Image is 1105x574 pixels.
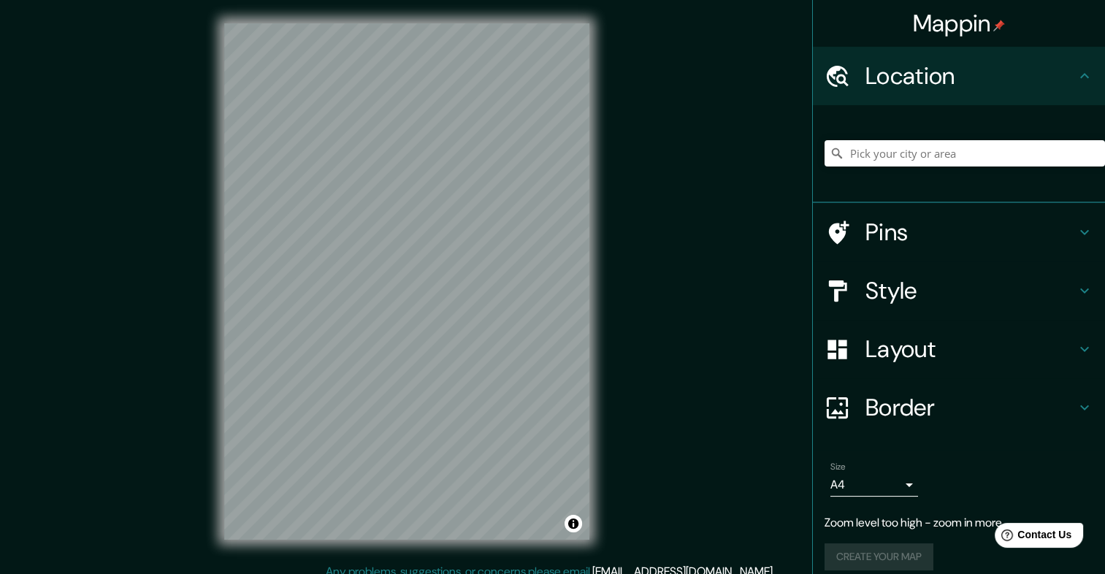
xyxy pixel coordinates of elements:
[865,61,1076,91] h4: Location
[865,393,1076,422] h4: Border
[813,203,1105,261] div: Pins
[993,20,1005,31] img: pin-icon.png
[813,47,1105,105] div: Location
[830,473,918,497] div: A4
[825,140,1105,167] input: Pick your city or area
[813,261,1105,320] div: Style
[865,218,1076,247] h4: Pins
[865,276,1076,305] h4: Style
[813,320,1105,378] div: Layout
[813,378,1105,437] div: Border
[865,334,1076,364] h4: Layout
[913,9,1006,38] h4: Mappin
[224,23,589,540] canvas: Map
[825,514,1093,532] p: Zoom level too high - zoom in more
[565,515,582,532] button: Toggle attribution
[975,517,1089,558] iframe: Help widget launcher
[830,461,846,473] label: Size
